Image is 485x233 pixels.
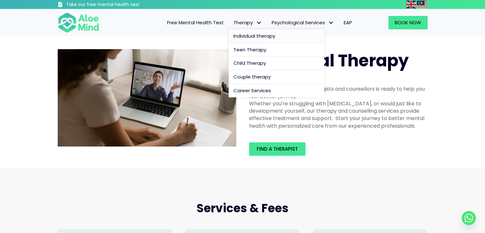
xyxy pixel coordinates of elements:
span: Psychological Services: submenu [327,18,336,27]
a: Book Now [388,16,428,29]
span: Free Mental Health Test [167,19,224,26]
span: Teen Therapy [233,46,266,53]
a: Child Therapy [229,56,324,70]
span: Career Services [233,87,271,94]
span: Therapy: submenu [254,18,264,27]
a: Malay [417,1,428,8]
nav: Menu [107,16,357,29]
span: Book Now [395,19,421,26]
a: English [406,1,417,8]
span: Individual therapy [233,33,275,39]
h3: Take our free mental health test [66,2,173,8]
a: Couple therapy [229,70,324,84]
a: Teen Therapy [229,43,324,57]
a: Individual therapy [229,29,324,43]
a: EAP [339,16,357,29]
a: Career Services [229,84,324,97]
img: Aloe mind Logo [58,12,99,33]
span: Therapy [233,19,262,26]
a: Find a therapist [249,142,305,156]
a: Psychological ServicesPsychological Services: submenu [267,16,339,29]
span: Find a therapist [257,146,298,152]
a: Whatsapp [462,211,476,225]
img: en [406,1,416,8]
span: Services & Fees [196,200,289,216]
a: Take our free mental health test [58,2,173,9]
img: Therapy online individual [58,49,236,147]
div: Whether you're struggling with [MEDICAL_DATA], or would just like to development yourself, our th... [249,100,428,130]
div: Our team of clinical psychologists and counsellors is ready to help you feel better [DATE]. [249,85,428,100]
span: Individual Therapy [249,49,409,72]
span: Psychological Services [272,19,334,26]
span: Child Therapy [233,60,266,66]
img: ms [417,1,427,8]
span: EAP [344,19,352,26]
span: Couple therapy [233,73,271,80]
a: TherapyTherapy: submenu [229,16,267,29]
a: Free Mental Health Test [162,16,229,29]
